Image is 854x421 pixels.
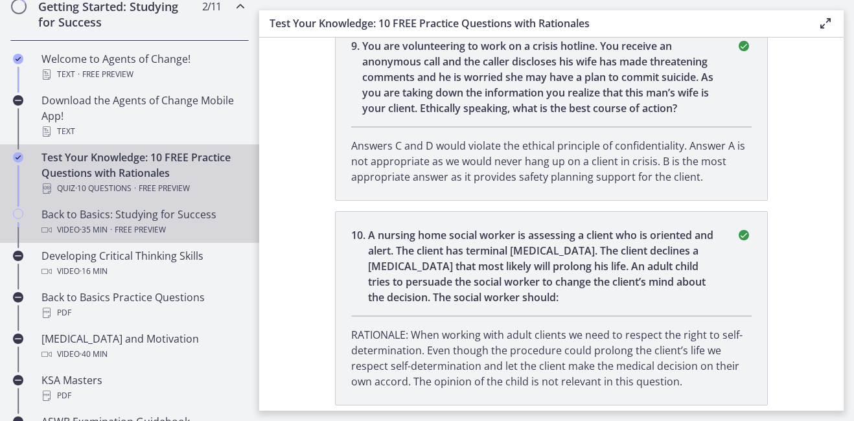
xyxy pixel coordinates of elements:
i: correct [736,38,752,54]
h3: Test Your Knowledge: 10 FREE Practice Questions with Rationales [270,16,797,31]
div: KSA Masters [41,372,244,404]
span: Free preview [82,67,133,82]
span: · 16 min [80,264,108,279]
div: Video [41,222,244,238]
p: A nursing home social worker is assessing a client who is oriented and alert. The client has term... [368,227,721,305]
div: Quiz [41,181,244,196]
i: Completed [13,152,23,163]
span: 10 . [351,227,368,305]
p: RATIONALE: When working with adult clients we need to respect the right to self-determination. Ev... [351,327,752,389]
i: correct [736,227,752,243]
div: Video [41,264,244,279]
span: Free preview [139,181,190,196]
i: Completed [13,54,23,64]
span: · [134,181,136,196]
div: Back to Basics Practice Questions [41,290,244,321]
span: · [78,67,80,82]
div: Download the Agents of Change Mobile App! [41,93,244,139]
span: · 35 min [80,222,108,238]
div: Back to Basics: Studying for Success [41,207,244,238]
span: Free preview [115,222,166,238]
p: Answers C and D would violate the ethical principle of confidentiality. Answer A is not appropria... [351,138,752,185]
div: Test Your Knowledge: 10 FREE Practice Questions with Rationales [41,150,244,196]
span: · 40 min [80,347,108,362]
div: Text [41,67,244,82]
div: PDF [41,388,244,404]
div: PDF [41,305,244,321]
span: 9 . [351,38,362,116]
div: [MEDICAL_DATA] and Motivation [41,331,244,362]
div: Video [41,347,244,362]
span: · [110,222,112,238]
span: · 10 Questions [75,181,132,196]
div: Welcome to Agents of Change! [41,51,244,82]
div: Text [41,124,244,139]
div: Developing Critical Thinking Skills [41,248,244,279]
p: You are volunteering to work on a crisis hotline. You receive an anonymous call and the caller di... [362,38,721,116]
